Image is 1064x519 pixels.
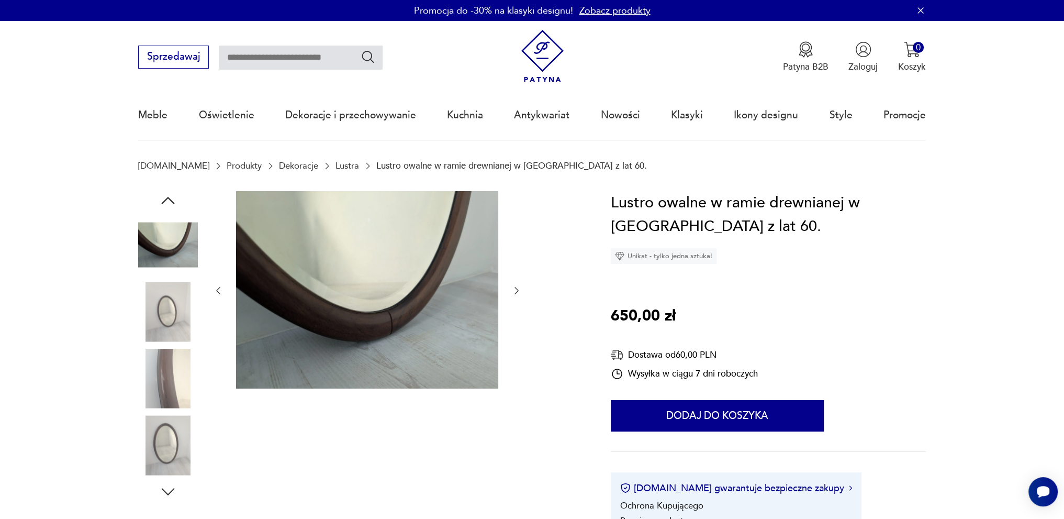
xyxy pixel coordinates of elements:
[620,500,703,512] li: Ochrona Kupującego
[620,482,852,495] button: [DOMAIN_NAME] gwarantuje bezpieczne zakupy
[883,91,926,139] a: Promocje
[611,348,623,361] img: Ikona dostawy
[138,349,198,408] img: Zdjęcie produktu Lustro owalne w ramie drewnianej w mahoniu z lat 60.
[236,191,498,389] img: Zdjęcie produktu Lustro owalne w ramie drewnianej w mahoniu z lat 60.
[611,348,758,361] div: Dostawa od 60,00 PLN
[138,53,209,62] a: Sprzedawaj
[414,4,573,17] p: Promocja do -30% na klasyki designu!
[376,161,647,171] p: Lustro owalne w ramie drewnianej w [GEOGRAPHIC_DATA] z lat 60.
[138,161,209,171] a: [DOMAIN_NAME]
[138,282,198,341] img: Zdjęcie produktu Lustro owalne w ramie drewnianej w mahoniu z lat 60.
[848,61,878,73] p: Zaloguj
[227,161,262,171] a: Produkty
[279,161,318,171] a: Dekoracje
[285,91,416,139] a: Dekoracje i przechowywanie
[611,400,824,432] button: Dodaj do koszyka
[855,41,871,58] img: Ikonka użytkownika
[783,41,828,73] button: Patyna B2B
[783,61,828,73] p: Patyna B2B
[615,251,624,261] img: Ikona diamentu
[138,215,198,275] img: Zdjęcie produktu Lustro owalne w ramie drewnianej w mahoniu z lat 60.
[138,415,198,475] img: Zdjęcie produktu Lustro owalne w ramie drewnianej w mahoniu z lat 60.
[138,46,209,69] button: Sprzedawaj
[579,4,651,17] a: Zobacz produkty
[199,91,254,139] a: Oświetlenie
[734,91,798,139] a: Ikony designu
[904,41,920,58] img: Ikona koszyka
[849,485,852,491] img: Ikona strzałki w prawo
[1028,477,1058,506] iframe: Smartsupp widget button
[829,91,852,139] a: Style
[514,91,569,139] a: Antykwariat
[671,91,703,139] a: Klasyki
[138,91,167,139] a: Meble
[611,248,716,264] div: Unikat - tylko jedna sztuka!
[516,30,569,83] img: Patyna - sklep z meblami i dekoracjami vintage
[783,41,828,73] a: Ikona medaluPatyna B2B
[620,483,631,493] img: Ikona certyfikatu
[611,368,758,380] div: Wysyłka w ciągu 7 dni roboczych
[848,41,878,73] button: Zaloguj
[898,61,926,73] p: Koszyk
[611,304,676,328] p: 650,00 zł
[798,41,814,58] img: Ikona medalu
[601,91,640,139] a: Nowości
[913,42,924,53] div: 0
[447,91,483,139] a: Kuchnia
[611,191,926,239] h1: Lustro owalne w ramie drewnianej w [GEOGRAPHIC_DATA] z lat 60.
[361,49,376,64] button: Szukaj
[335,161,359,171] a: Lustra
[898,41,926,73] button: 0Koszyk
